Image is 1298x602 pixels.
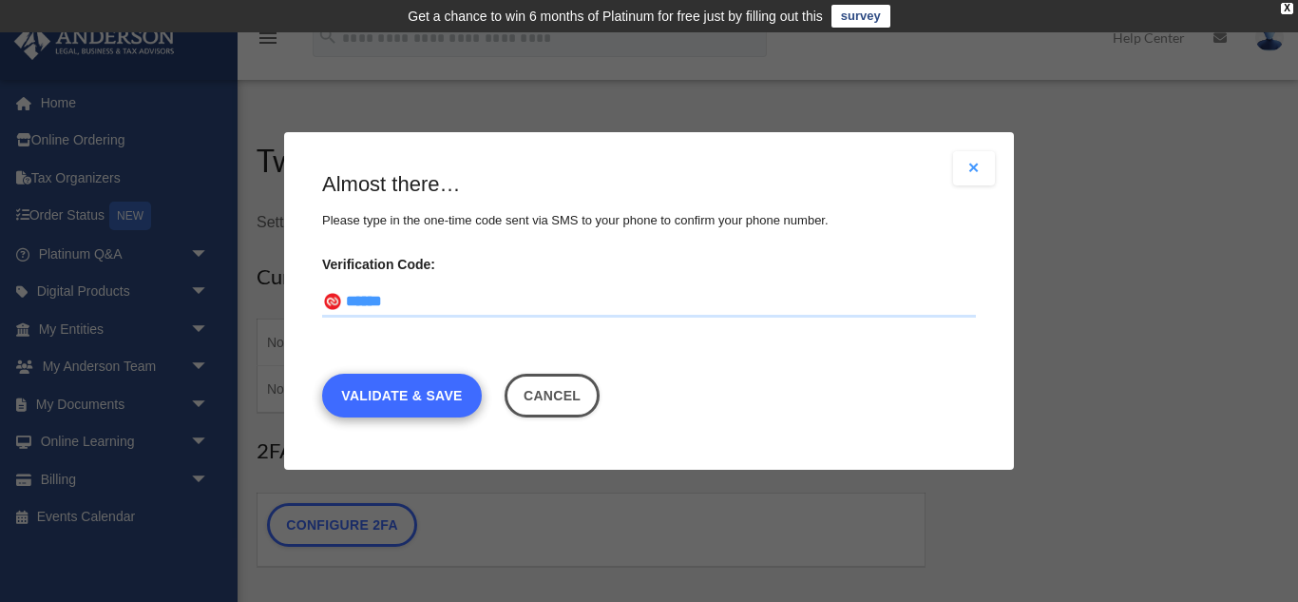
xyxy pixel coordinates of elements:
[322,374,482,418] a: Validate & Save
[505,374,601,418] button: Close this dialog window
[322,170,976,200] h3: Almost there…
[408,5,823,28] div: Get a chance to win 6 months of Platinum for free just by filling out this
[953,151,995,185] button: Close modal
[831,5,890,28] a: survey
[322,287,976,318] input: Verification Code:
[322,251,976,278] label: Verification Code:
[1281,3,1293,14] div: close
[322,209,976,232] p: Please type in the one-time code sent via SMS to your phone to confirm your phone number.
